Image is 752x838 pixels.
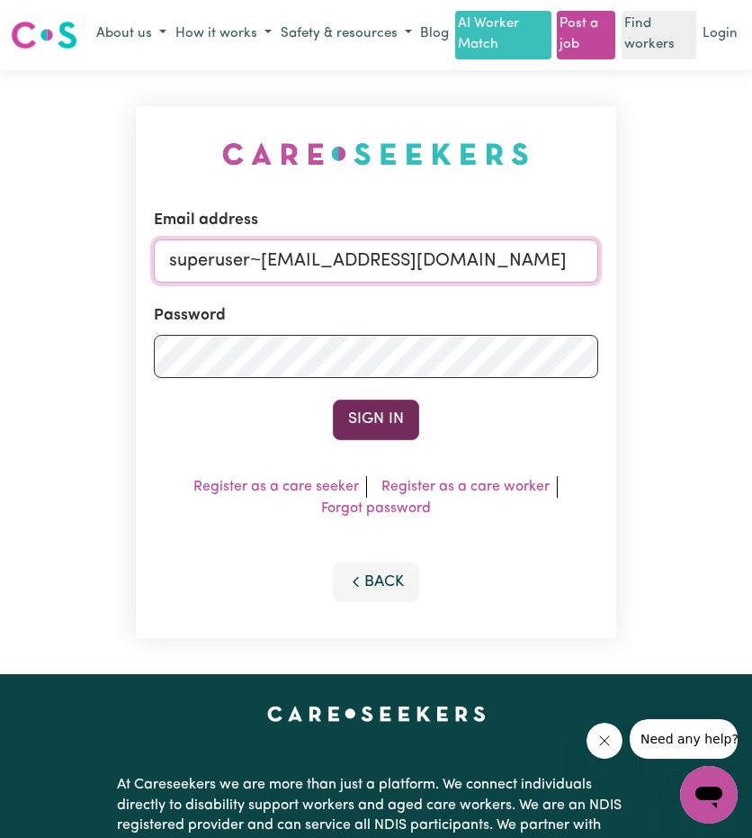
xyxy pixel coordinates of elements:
input: Email address [154,239,597,283]
iframe: Message from company [630,719,738,759]
span: Need any help? [11,13,109,27]
a: Careseekers home page [267,707,486,721]
a: Find workers [622,11,696,59]
button: About us [92,20,171,50]
a: Login [699,21,741,49]
a: Blog [416,21,452,49]
button: Back [333,563,419,602]
a: Register as a care worker [381,480,550,494]
button: Sign In [333,400,419,439]
a: Post a job [557,11,615,59]
button: Safety & resources [276,20,416,50]
label: Email address [154,209,258,232]
img: Careseekers logo [11,19,77,51]
iframe: Button to launch messaging window [680,766,738,824]
a: AI Worker Match [455,11,551,59]
button: How it works [171,20,276,50]
a: Forgot password [321,501,431,516]
a: Register as a care seeker [193,480,359,494]
label: Password [154,304,226,328]
iframe: Close message [586,723,622,759]
a: Careseekers logo [11,14,77,56]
